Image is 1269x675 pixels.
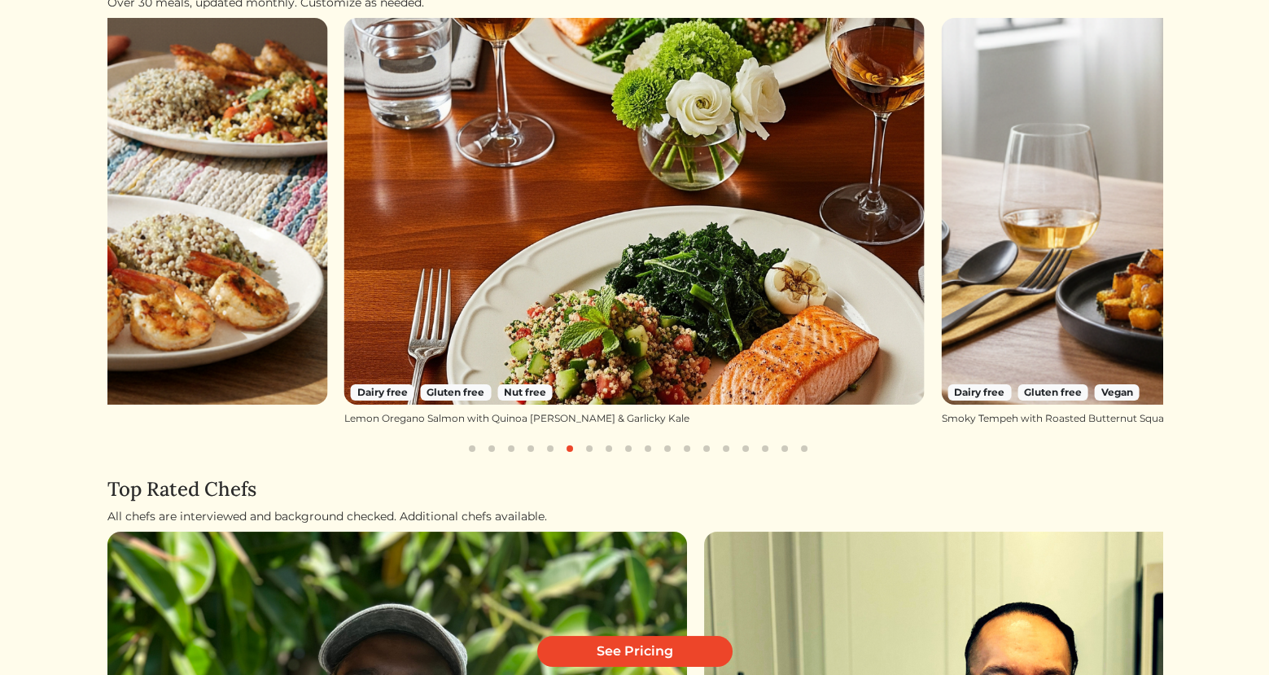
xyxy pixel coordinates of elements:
span: Vegan [1095,384,1140,401]
span: Dairy free [948,384,1012,401]
span: Gluten free [421,384,492,401]
span: Nut free [497,384,553,401]
a: See Pricing [537,636,733,667]
span: Dairy free [351,384,414,401]
h4: Top Rated Chefs [107,478,1162,502]
img: Lemon Oregano Salmon with Quinoa Tabbouleh & Garlicky Kale [344,18,925,405]
div: Lemon Oregano Salmon with Quinoa [PERSON_NAME] & Garlicky Kale [344,411,925,426]
span: Gluten free [1017,384,1088,401]
div: All chefs are interviewed and background checked. Additional chefs available. [107,508,1162,525]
